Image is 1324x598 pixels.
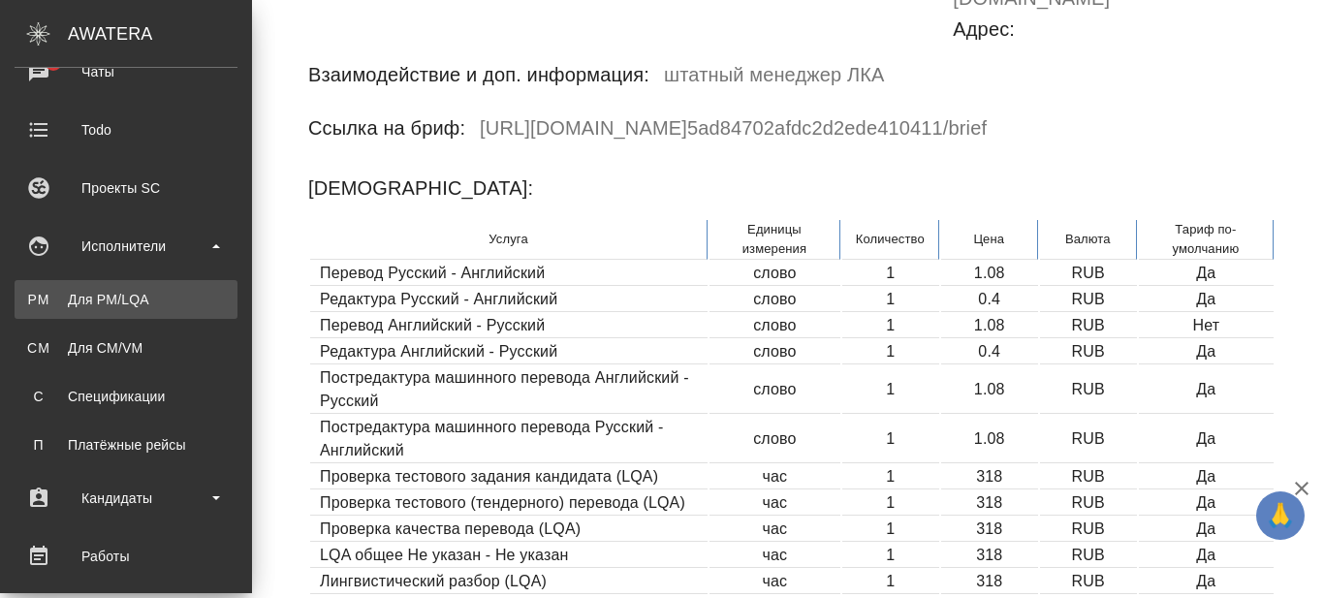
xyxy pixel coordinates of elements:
div: Для CM/VM [24,338,228,358]
div: Исполнители [15,232,237,261]
div: AWATERA [68,15,252,53]
h6: Ссылка на бриф: [308,112,465,143]
td: Проверка тестового задания кандидата (LQA) [310,465,708,489]
div: Работы [15,542,237,571]
td: Проверка качества перевода (LQA) [310,518,708,542]
td: 318 [941,518,1038,542]
td: Постредактура машинного перевода Русский - Английский [310,416,708,463]
a: PMДля PM/LQA [15,280,237,319]
td: Редактура Английский - Русский [310,340,708,364]
td: час [709,518,840,542]
td: RUB [1040,314,1137,338]
a: 2Чаты [5,47,247,96]
div: Для PM/LQA [24,290,228,309]
td: Да [1139,544,1274,568]
td: Да [1139,288,1274,312]
td: RUB [1040,366,1137,414]
td: Нет [1139,314,1274,338]
td: 1 [842,544,939,568]
h6: штатный менеджер ЛКА [664,59,885,97]
td: RUB [1040,416,1137,463]
td: RUB [1040,465,1137,489]
td: 1.08 [941,416,1038,463]
td: 1 [842,465,939,489]
td: слово [709,416,840,463]
td: RUB [1040,570,1137,594]
td: слово [709,340,840,364]
td: Постредактура машинного перевода Английский - Русский [310,366,708,414]
p: Единицы измерения [719,220,830,259]
td: Проверка тестового (тендерного) перевода (LQA) [310,491,708,516]
td: 1.08 [941,314,1038,338]
td: RUB [1040,262,1137,286]
h6: [URL][DOMAIN_NAME] 5ad84702afdc2d2ede410411 /brief [480,112,987,150]
a: ППлатёжные рейсы [15,425,237,464]
td: 318 [941,491,1038,516]
td: Да [1139,491,1274,516]
span: 🙏 [1264,495,1297,536]
td: 1 [842,416,939,463]
td: Перевод Английский - Русский [310,314,708,338]
td: 1 [842,518,939,542]
p: Тариф по-умолчанию [1149,220,1263,259]
td: Да [1139,570,1274,594]
td: 1.08 [941,262,1038,286]
td: Да [1139,465,1274,489]
td: слово [709,288,840,312]
td: Да [1139,366,1274,414]
a: Проекты SC [5,164,247,212]
div: Спецификации [24,387,228,406]
td: час [709,544,840,568]
h6: Адрес: [953,14,1015,45]
p: Количество [852,230,929,249]
div: Чаты [15,57,237,86]
td: слово [709,262,840,286]
td: RUB [1040,491,1137,516]
td: 318 [941,544,1038,568]
td: Редактура Русский - Английский [310,288,708,312]
td: Да [1139,416,1274,463]
a: CMДля CM/VM [15,329,237,367]
h6: [DEMOGRAPHIC_DATA]: [308,173,533,204]
button: 🙏 [1256,491,1305,540]
td: 0.4 [941,288,1038,312]
td: Лингвистический разбор (LQA) [310,570,708,594]
td: 318 [941,570,1038,594]
td: 1 [842,366,939,414]
td: 1 [842,262,939,286]
h6: Взаимодействие и доп. информация: [308,59,649,90]
td: 318 [941,465,1038,489]
p: Услуга [320,230,697,249]
td: час [709,465,840,489]
td: Да [1139,262,1274,286]
a: Работы [5,532,247,581]
td: слово [709,314,840,338]
td: слово [709,366,840,414]
td: Да [1139,518,1274,542]
p: Цена [951,230,1027,249]
td: Да [1139,340,1274,364]
td: 1.08 [941,366,1038,414]
div: Кандидаты [15,484,237,513]
p: Валюта [1050,230,1126,249]
div: Платёжные рейсы [24,435,228,455]
td: 1 [842,570,939,594]
td: LQA общее Не указан - Не указан [310,544,708,568]
td: 1 [842,314,939,338]
a: ССпецификации [15,377,237,416]
td: RUB [1040,544,1137,568]
td: час [709,491,840,516]
td: 0.4 [941,340,1038,364]
td: час [709,570,840,594]
td: RUB [1040,340,1137,364]
td: 1 [842,340,939,364]
td: 1 [842,288,939,312]
a: Todo [5,106,247,154]
div: Проекты SC [15,173,237,203]
td: Перевод Русский - Английский [310,262,708,286]
td: RUB [1040,288,1137,312]
div: Todo [15,115,237,144]
td: RUB [1040,518,1137,542]
td: 1 [842,491,939,516]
